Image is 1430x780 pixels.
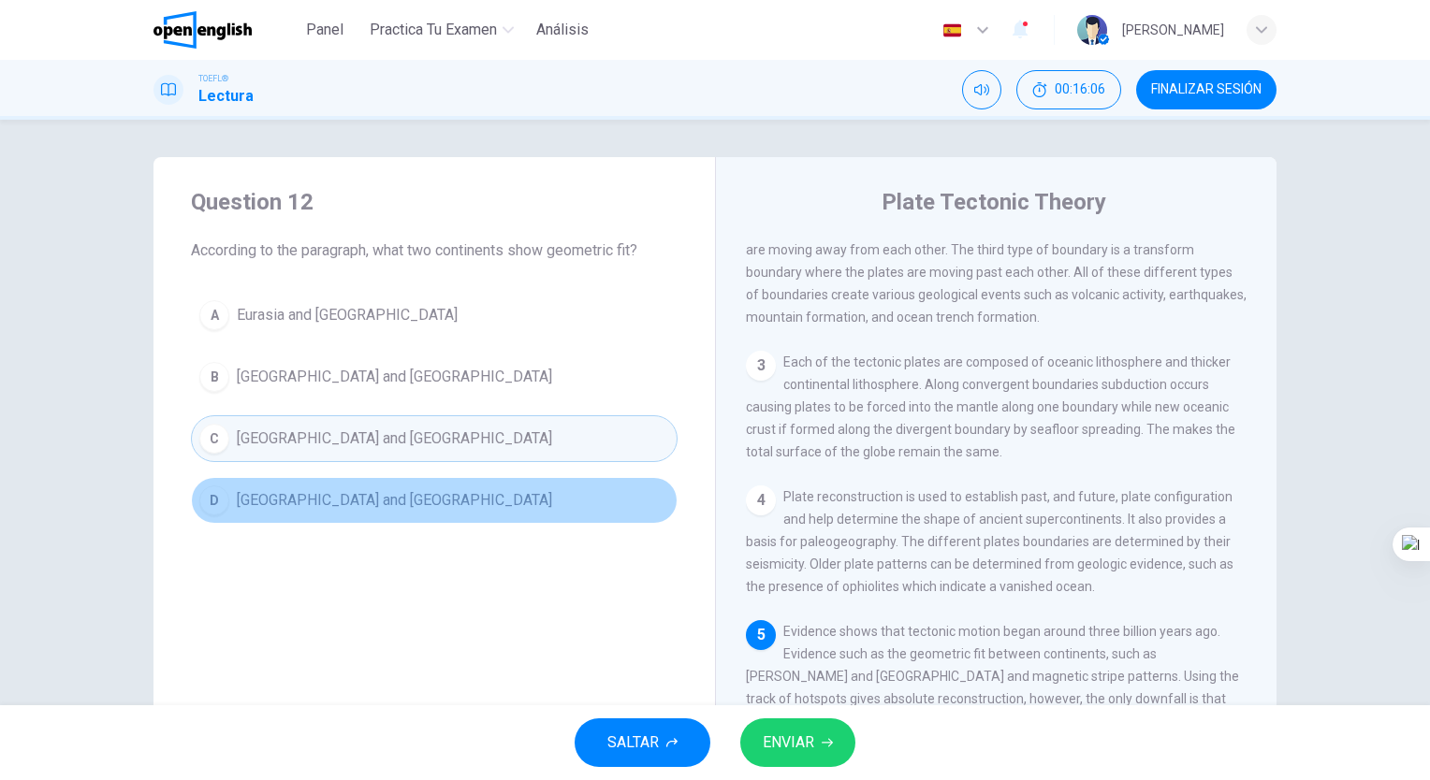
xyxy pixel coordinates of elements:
div: 4 [746,485,776,515]
span: Practica tu examen [370,19,497,41]
button: ENVIAR [740,718,855,767]
span: Panel [306,19,343,41]
div: D [199,485,229,515]
button: B[GEOGRAPHIC_DATA] and [GEOGRAPHIC_DATA] [191,354,678,400]
button: Panel [295,13,355,47]
span: Plate reconstruction is used to establish past, and future, plate configuration and help determin... [746,489,1233,594]
span: Each of the tectonic plates are composed of oceanic lithosphere and thicker continental lithosphe... [746,354,1235,459]
div: Silenciar [962,70,1001,109]
div: C [199,424,229,454]
span: Eurasia and [GEOGRAPHIC_DATA] [237,304,458,326]
span: According to the paragraph, what two continents show geometric fit? [191,239,678,262]
button: Practica tu examen [362,13,521,47]
img: Profile picture [1077,15,1107,45]
img: OpenEnglish logo [153,11,252,49]
button: 00:16:06 [1016,70,1121,109]
button: Análisis [529,13,596,47]
h4: Question 12 [191,187,678,217]
div: 5 [746,620,776,650]
span: Análisis [536,19,589,41]
span: [GEOGRAPHIC_DATA] and [GEOGRAPHIC_DATA] [237,427,552,450]
span: 00:16:06 [1055,82,1105,97]
div: B [199,362,229,392]
span: FINALIZAR SESIÓN [1151,82,1262,97]
div: 3 [746,351,776,381]
img: es [941,23,964,37]
button: SALTAR [575,718,710,767]
button: AEurasia and [GEOGRAPHIC_DATA] [191,292,678,339]
button: FINALIZAR SESIÓN [1136,70,1277,109]
button: C[GEOGRAPHIC_DATA] and [GEOGRAPHIC_DATA] [191,415,678,462]
span: [GEOGRAPHIC_DATA] and [GEOGRAPHIC_DATA] [237,489,552,512]
div: Ocultar [1016,70,1121,109]
span: Evidence shows that tectonic motion began around three billion years ago. Evidence such as the ge... [746,624,1239,751]
span: ENVIAR [763,729,814,756]
h4: Plate Tectonic Theory [882,187,1106,217]
h1: Lectura [198,85,254,108]
span: SALTAR [607,729,659,756]
span: TOEFL® [198,72,228,85]
div: [PERSON_NAME] [1122,19,1224,41]
span: [GEOGRAPHIC_DATA] and [GEOGRAPHIC_DATA] [237,366,552,388]
button: D[GEOGRAPHIC_DATA] and [GEOGRAPHIC_DATA] [191,477,678,524]
div: A [199,300,229,330]
a: OpenEnglish logo [153,11,295,49]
